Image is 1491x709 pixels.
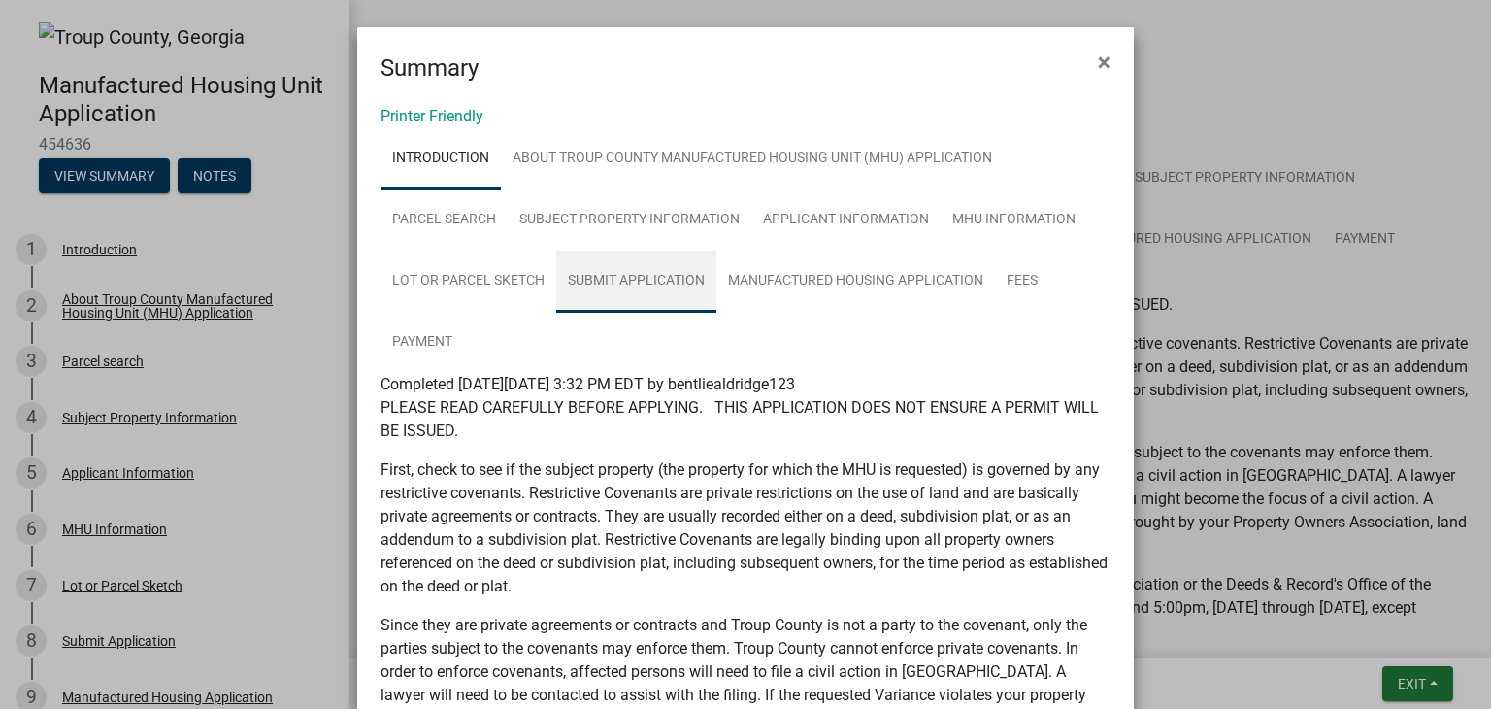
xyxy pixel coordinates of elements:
a: Introduction [381,128,501,190]
button: Close [1082,35,1126,89]
p: First, check to see if the subject property (the property for which the MHU is requested) is gove... [381,458,1110,598]
a: About Troup County Manufactured Housing Unit (MHU) Application [501,128,1004,190]
a: Lot or Parcel Sketch [381,251,556,313]
a: Parcel search [381,189,508,252]
a: Printer Friendly [381,107,483,125]
h4: Summary [381,51,479,85]
a: MHU Information [941,189,1087,252]
span: Completed [DATE][DATE] 3:32 PM EDT by bentliealdridge123 [381,375,795,393]
a: Submit Application [556,251,716,313]
p: PLEASE READ CAREFULLY BEFORE APPLYING. THIS APPLICATION DOES NOT ENSURE A PERMIT WILL BE ISSUED. [381,396,1110,443]
a: Applicant Information [751,189,941,252]
a: Subject Property Information [508,189,751,252]
span: × [1098,49,1110,76]
a: Manufactured Housing Application [716,251,995,313]
a: Payment [381,312,464,374]
a: Fees [995,251,1049,313]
